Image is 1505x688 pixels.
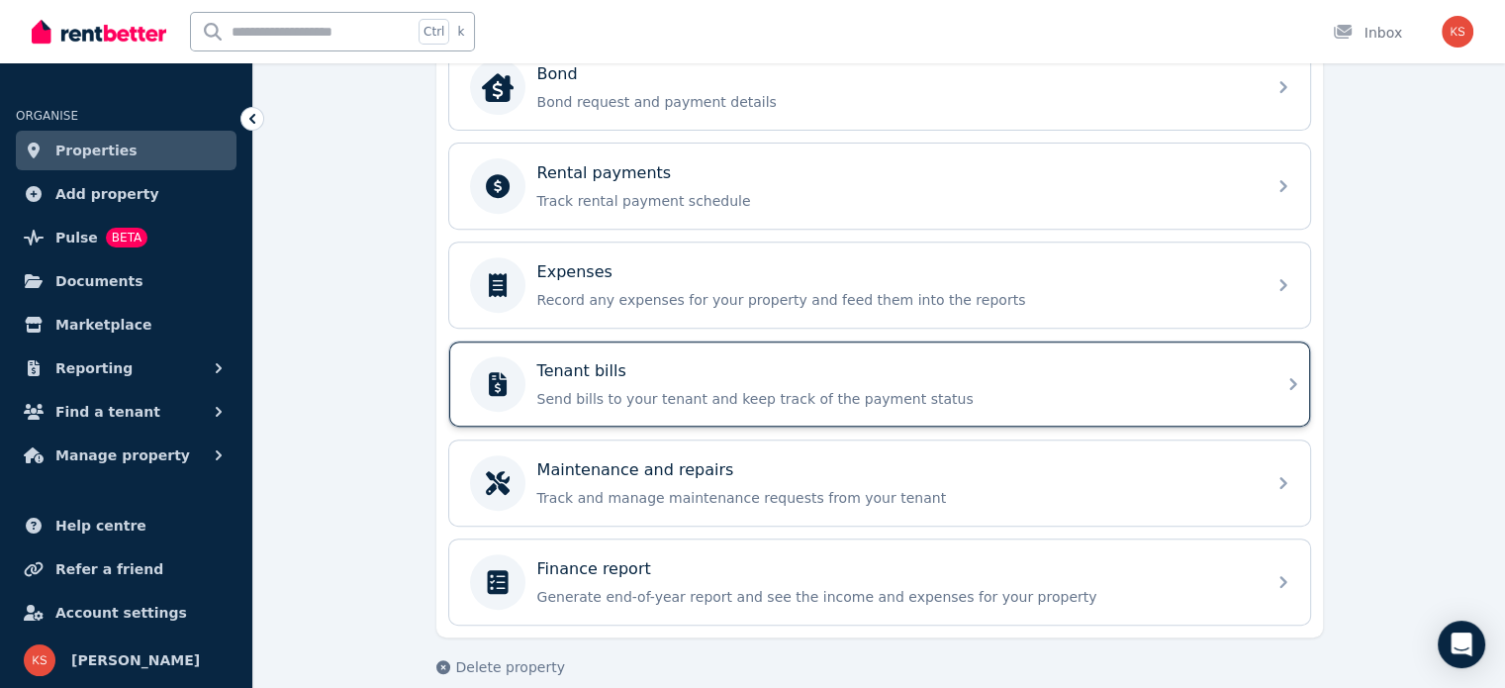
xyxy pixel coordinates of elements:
[537,458,734,482] p: Maintenance and repairs
[16,549,236,589] a: Refer a friend
[436,657,565,677] button: Delete property
[16,305,236,344] a: Marketplace
[537,359,626,383] p: Tenant bills
[1438,621,1485,668] div: Open Intercom Messenger
[16,392,236,432] button: Find a tenant
[1333,23,1402,43] div: Inbox
[55,601,187,625] span: Account settings
[457,24,464,40] span: k
[16,261,236,301] a: Documents
[16,131,236,170] a: Properties
[537,488,1254,508] p: Track and manage maintenance requests from your tenant
[449,342,1310,427] a: Tenant billsSend bills to your tenant and keep track of the payment status
[449,45,1310,130] a: BondBondBond request and payment details
[419,19,449,45] span: Ctrl
[537,92,1254,112] p: Bond request and payment details
[537,557,651,581] p: Finance report
[55,400,160,424] span: Find a tenant
[456,657,565,677] span: Delete property
[55,514,146,538] span: Help centre
[16,593,236,633] a: Account settings
[449,540,1310,625] a: Finance reportGenerate end-of-year report and see the income and expenses for your property
[16,506,236,545] a: Help centre
[537,260,612,284] p: Expenses
[55,356,133,380] span: Reporting
[16,218,236,257] a: PulseBETA
[482,71,514,103] img: Bond
[449,243,1310,328] a: ExpensesRecord any expenses for your property and feed them into the reports
[55,557,163,581] span: Refer a friend
[24,644,55,676] img: Kosta Safos
[449,441,1310,526] a: Maintenance and repairsTrack and manage maintenance requests from your tenant
[55,443,190,467] span: Manage property
[55,313,151,337] span: Marketplace
[32,17,166,47] img: RentBetter
[449,144,1310,229] a: Rental paymentsTrack rental payment schedule
[16,109,78,123] span: ORGANISE
[106,228,147,247] span: BETA
[55,269,143,293] span: Documents
[537,191,1254,211] p: Track rental payment schedule
[55,182,159,206] span: Add property
[16,174,236,214] a: Add property
[16,436,236,475] button: Manage property
[1442,16,1473,48] img: Kosta Safos
[537,587,1254,607] p: Generate end-of-year report and see the income and expenses for your property
[537,389,1254,409] p: Send bills to your tenant and keep track of the payment status
[537,161,672,185] p: Rental payments
[55,226,98,249] span: Pulse
[537,290,1254,310] p: Record any expenses for your property and feed them into the reports
[55,139,138,162] span: Properties
[16,348,236,388] button: Reporting
[71,648,200,672] span: [PERSON_NAME]
[537,62,578,86] p: Bond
